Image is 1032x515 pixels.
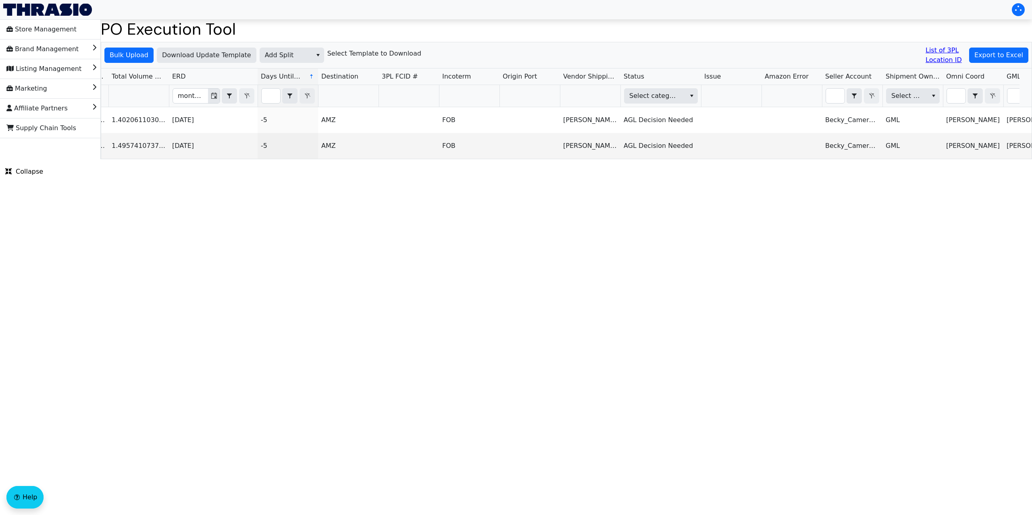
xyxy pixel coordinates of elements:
[822,107,882,133] td: Becky_Cameron_Home_US
[560,133,620,159] td: [PERSON_NAME] Hangzhou Jinhong Sanniao Down Products CO.,Ltd [GEOGRAPHIC_DATA] [GEOGRAPHIC_DATA] ...
[6,82,47,95] span: Marketing
[704,72,721,81] span: Issue
[886,72,940,81] span: Shipment Owner
[560,107,620,133] td: [PERSON_NAME] Hangzhou Jinhong Sanniao Down Products CO.,Ltd [GEOGRAPHIC_DATA] [GEOGRAPHIC_DATA] ...
[620,107,701,133] td: AGL Decision Needed
[3,4,92,16] img: Thrasio Logo
[686,89,697,103] button: select
[6,23,77,36] span: Store Management
[261,72,302,81] span: Days Until ERD
[442,72,471,81] span: Incoterm
[222,88,237,104] span: Choose Operator
[6,62,81,75] span: Listing Management
[822,85,882,107] th: Filter
[169,85,258,107] th: Filter
[262,89,280,103] input: Filter
[620,133,701,159] td: AGL Decision Needed
[826,89,845,103] input: Filter
[6,486,44,509] button: Help floatingactionbutton
[169,107,258,133] td: [DATE]
[321,72,358,81] span: Destination
[882,133,943,159] td: GML
[173,89,208,103] input: Filter
[101,19,1032,39] h1: PO Execution Tool
[258,85,318,107] th: Filter
[265,50,307,60] span: Add Split
[318,107,379,133] td: AMZ
[222,89,237,103] button: select
[439,107,499,133] td: FOB
[6,43,79,56] span: Brand Management
[822,133,882,159] td: Becky_Cameron_Home_US
[110,50,148,60] span: Bulk Upload
[943,133,1003,159] td: [PERSON_NAME]
[312,48,324,62] button: select
[946,72,984,81] span: Omni Coord
[563,72,617,81] span: Vendor Shipping Address
[947,89,965,103] input: Filter
[162,50,251,60] span: Download Update Template
[847,89,861,103] button: select
[943,107,1003,133] td: [PERSON_NAME]
[765,72,809,81] span: Amazon Error
[629,91,679,101] span: Select category
[169,133,258,159] td: [DATE]
[847,88,862,104] span: Choose Operator
[6,102,68,115] span: Affiliate Partners
[6,122,76,135] span: Supply Chain Tools
[967,88,983,104] span: Choose Operator
[258,133,318,159] td: -5
[969,48,1028,63] button: Export to Excel
[439,133,499,159] td: FOB
[926,46,966,65] a: List of 3PL Location ID
[825,72,872,81] span: Seller Account
[974,50,1023,60] span: Export to Excel
[318,133,379,159] td: AMZ
[503,72,537,81] span: Origin Port
[208,89,220,103] button: Toggle calendar
[23,492,37,502] span: Help
[258,107,318,133] td: -5
[112,72,166,81] span: Total Volume CBM
[943,85,1003,107] th: Filter
[282,88,298,104] span: Choose Operator
[283,89,297,103] button: select
[108,133,169,159] td: 1.495741073792
[968,89,982,103] button: select
[327,50,421,57] h6: Select Template to Download
[108,107,169,133] td: 1.402061103093
[882,107,943,133] td: GML
[620,85,701,107] th: Filter
[624,72,644,81] span: Status
[1007,89,1026,103] input: Filter
[5,167,43,177] span: Collapse
[104,48,154,63] button: Bulk Upload
[882,85,943,107] th: Filter
[382,72,418,81] span: 3PL FCID #
[928,89,939,103] button: select
[891,91,921,101] span: Select Shipment Owner
[157,48,256,63] button: Download Update Template
[172,72,186,81] span: ERD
